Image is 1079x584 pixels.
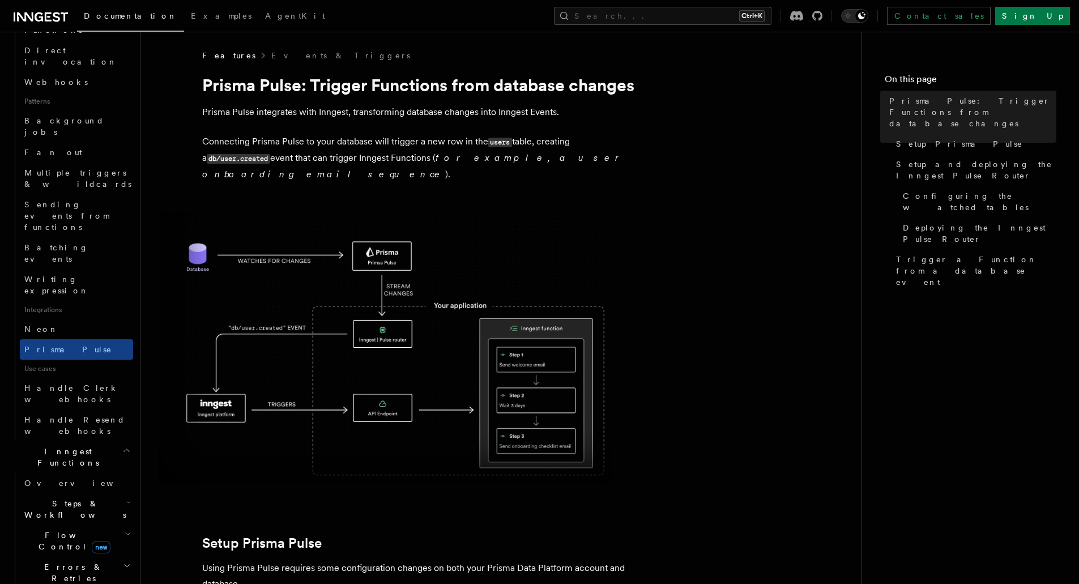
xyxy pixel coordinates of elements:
span: Examples [191,11,251,20]
button: Steps & Workflows [20,493,133,525]
span: Handle Resend webhooks [24,415,125,436]
span: Steps & Workflows [20,498,126,521]
a: Writing expression [20,269,133,301]
a: Neon [20,319,133,339]
span: Setup Prisma Pulse [896,138,1023,150]
span: Patterns [20,92,133,110]
a: Handle Clerk webhooks [20,378,133,410]
code: db/user.created [207,154,270,164]
h1: Prisma Pulse: Trigger Functions from database changes [202,75,655,95]
span: Background jobs [24,116,104,137]
span: Errors & Retries [20,561,123,584]
span: new [92,541,110,553]
span: Configuring the watched tables [903,190,1056,213]
span: Batching events [24,243,88,263]
span: Prisma Pulse: Trigger Functions from database changes [889,95,1056,129]
span: Webhooks [24,78,88,87]
span: Flow Control [20,530,125,552]
a: Examples [184,3,258,31]
button: Toggle dark mode [841,9,868,23]
button: Inngest Functions [9,441,133,473]
span: Sending events from functions [24,200,109,232]
span: Features [202,50,255,61]
span: Documentation [84,11,177,20]
a: Direct invocation [20,40,133,72]
span: Deploying the Inngest Pulse Router [903,222,1056,245]
span: Handle Clerk webhooks [24,383,119,404]
a: Batching events [20,237,133,269]
button: Flow Controlnew [20,525,133,557]
span: Multiple triggers & wildcards [24,168,131,189]
p: Connecting Prisma Pulse to your database will trigger a new row in the table, creating a event th... [202,134,655,182]
a: Setup and deploying the Inngest Pulse Router [892,154,1056,186]
span: Fan out [24,148,82,157]
span: Inngest Functions [9,446,122,468]
a: AgentKit [258,3,332,31]
a: Events & Triggers [271,50,410,61]
a: Setup Prisma Pulse [892,134,1056,154]
a: Sending events from functions [20,194,133,237]
a: Handle Resend webhooks [20,410,133,441]
span: Prisma Pulse [24,345,112,354]
a: Multiple triggers & wildcards [20,163,133,194]
a: Sign Up [995,7,1070,25]
a: Prisma Pulse: Trigger Functions from database changes [885,91,1056,134]
span: Overview [24,479,141,488]
a: Deploying the Inngest Pulse Router [898,218,1056,249]
p: Prisma Pulse integrates with Inngest, transforming database changes into Inngest Events. [202,104,655,120]
a: Contact sales [887,7,991,25]
a: Fan out [20,142,133,163]
span: Neon [24,325,58,334]
button: Search...Ctrl+K [554,7,771,25]
a: Trigger a Function from a database event [892,249,1056,292]
a: Webhooks [20,72,133,92]
h4: On this page [885,73,1056,91]
kbd: Ctrl+K [739,10,765,22]
a: Documentation [77,3,184,32]
a: Background jobs [20,110,133,142]
span: AgentKit [265,11,325,20]
span: Trigger a Function from a database event [896,254,1056,288]
span: Integrations [20,301,133,319]
img: Prisma Pulse watches your database for changes and streams them to your Inngest Pulse Router. The... [159,212,612,483]
a: Prisma Pulse [20,339,133,360]
span: Writing expression [24,275,89,295]
a: Setup Prisma Pulse [202,535,322,551]
a: Overview [20,473,133,493]
a: Configuring the watched tables [898,186,1056,218]
code: users [488,138,512,147]
span: Setup and deploying the Inngest Pulse Router [896,159,1056,181]
span: Direct invocation [24,46,117,66]
span: Use cases [20,360,133,378]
